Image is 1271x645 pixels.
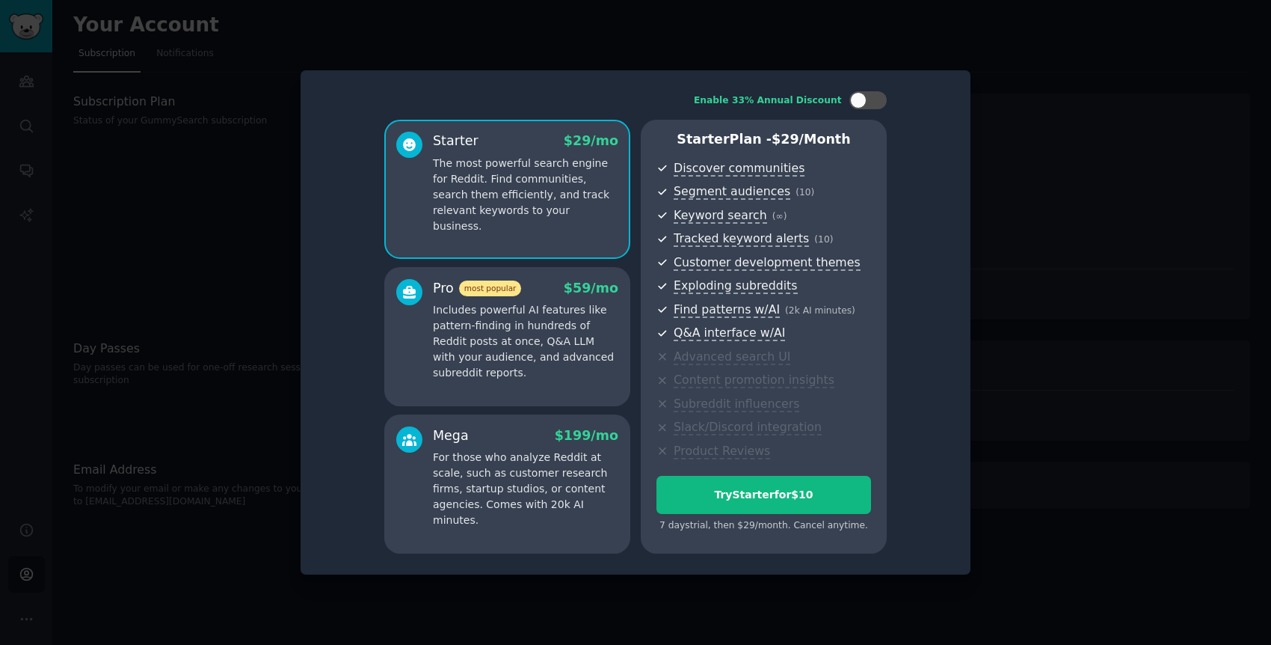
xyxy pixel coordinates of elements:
[656,130,871,149] p: Starter Plan -
[674,208,767,224] span: Keyword search
[674,325,785,341] span: Q&A interface w/AI
[674,184,790,200] span: Segment audiences
[795,187,814,198] span: ( 10 )
[555,428,618,443] span: $ 199 /mo
[656,519,871,533] div: 7 days trial, then $ 29 /month . Cancel anytime.
[564,281,618,296] span: $ 59 /mo
[674,302,780,318] span: Find patterns w/AI
[433,279,521,298] div: Pro
[674,444,770,459] span: Product Reviews
[433,450,618,528] p: For those who analyze Reddit at scale, such as customer research firms, startup studios, or conte...
[433,156,618,234] p: The most powerful search engine for Reddit. Find communities, search them efficiently, and track ...
[814,234,833,245] span: ( 10 )
[772,132,851,147] span: $ 29 /month
[674,231,809,247] span: Tracked keyword alerts
[433,302,618,381] p: Includes powerful AI features like pattern-finding in hundreds of Reddit posts at once, Q&A LLM w...
[674,161,804,177] span: Discover communities
[772,211,787,221] span: ( ∞ )
[433,427,469,445] div: Mega
[694,94,842,108] div: Enable 33% Annual Discount
[674,349,790,365] span: Advanced search UI
[674,278,797,294] span: Exploding subreddits
[657,487,870,503] div: Try Starter for $10
[674,373,834,388] span: Content promotion insights
[564,133,618,148] span: $ 29 /mo
[674,397,799,412] span: Subreddit influencers
[459,281,522,296] span: most popular
[785,305,855,316] span: ( 2k AI minutes )
[674,255,861,271] span: Customer development themes
[656,476,871,514] button: TryStarterfor$10
[674,420,822,435] span: Slack/Discord integration
[433,132,478,150] div: Starter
